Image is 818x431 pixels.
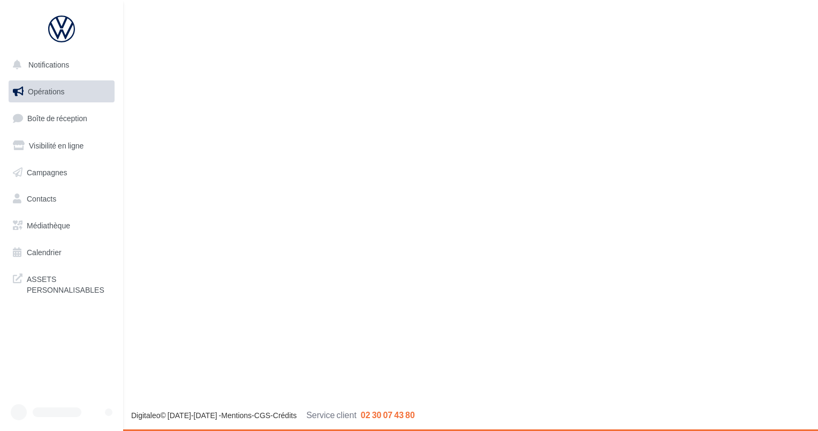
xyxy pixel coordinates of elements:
span: Opérations [28,87,64,96]
a: Médiathèque [6,214,117,237]
span: Calendrier [27,248,62,257]
button: Notifications [6,54,112,76]
a: Visibilité en ligne [6,135,117,157]
span: Contacts [27,194,56,203]
span: © [DATE]-[DATE] - - - [131,411,415,420]
span: Médiathèque [27,221,70,230]
a: Opérations [6,80,117,103]
a: Calendrier [6,241,117,264]
span: Notifications [28,60,69,69]
a: Digitaleo [131,411,160,420]
a: Crédits [273,411,297,420]
span: Campagnes [27,167,67,176]
span: Service client [306,410,357,420]
a: Boîte de réception [6,107,117,130]
span: ASSETS PERSONNALISABLES [27,272,110,295]
a: Contacts [6,188,117,210]
span: Boîte de réception [27,114,87,123]
span: 02 30 07 43 80 [361,410,415,420]
a: ASSETS PERSONNALISABLES [6,267,117,299]
a: Mentions [221,411,252,420]
a: Campagnes [6,161,117,184]
a: CGS [254,411,270,420]
span: Visibilité en ligne [29,141,84,150]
